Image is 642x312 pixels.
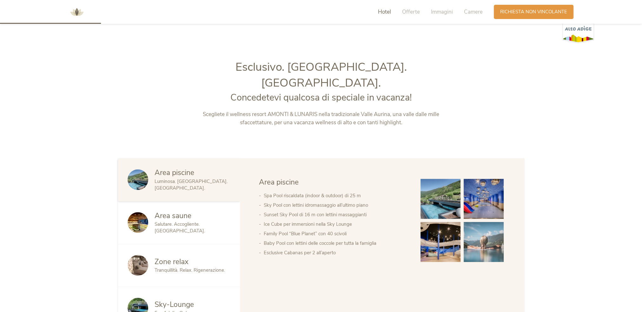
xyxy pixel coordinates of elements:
[431,8,453,16] span: Immagini
[264,191,408,200] li: Spa Pool riscaldata (indoor & outdoor) di 25 m
[264,229,408,238] li: Family Pool “Blue Planet” con 40 scivoli
[67,10,86,14] a: AMONTI & LUNARIS Wellnessresort
[259,177,299,187] span: Area piscine
[235,59,407,91] span: Esclusivo. [GEOGRAPHIC_DATA]. [GEOGRAPHIC_DATA].
[155,168,194,178] span: Area piscine
[155,211,191,221] span: Area saune
[155,257,189,267] span: Zone relax
[562,18,594,43] img: Alto Adige
[230,91,412,104] span: Concedetevi qualcosa di speciale in vacanza!
[378,8,391,16] span: Hotel
[264,238,408,248] li: Baby Pool con lettini delle coccole per tutta la famiglia
[500,9,567,15] span: Richiesta non vincolante
[464,8,483,16] span: Camere
[67,3,86,22] img: AMONTI & LUNARIS Wellnessresort
[155,267,225,273] span: Tranquillità. Relax. Rigenerazione.
[264,219,408,229] li: Ice Cube per immersioni nella Sky Lounge
[189,110,453,127] p: Scegliete il wellness resort AMONTI & LUNARIS nella tradizionale Valle Aurina, una valle dalle mi...
[264,200,408,210] li: Sky Pool con lettini idromassaggio all’ultimo piano
[155,221,205,234] span: Salutare. Accogliente. [GEOGRAPHIC_DATA].
[264,210,408,219] li: Sunset Sky Pool di 16 m con lettini massaggianti
[155,178,228,191] span: Luminosa. [GEOGRAPHIC_DATA]. [GEOGRAPHIC_DATA].
[264,248,408,257] li: Esclusive Cabanas per 2 all’aperto
[402,8,420,16] span: Offerte
[155,300,194,309] span: Sky-Lounge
